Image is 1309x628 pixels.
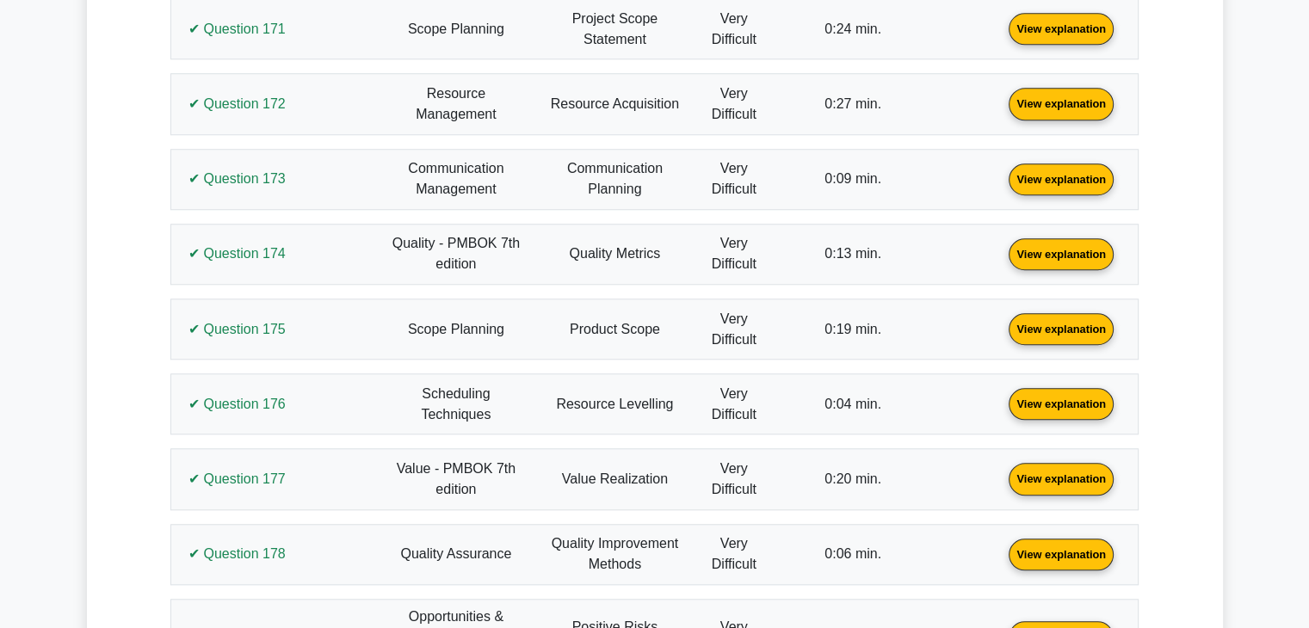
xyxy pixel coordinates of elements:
a: View explanation [1002,321,1121,336]
a: View explanation [1002,545,1121,560]
a: View explanation [1002,170,1121,185]
a: View explanation [1002,396,1121,410]
a: View explanation [1002,471,1121,485]
a: View explanation [1002,21,1121,35]
a: View explanation [1002,95,1121,110]
a: View explanation [1002,246,1121,261]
